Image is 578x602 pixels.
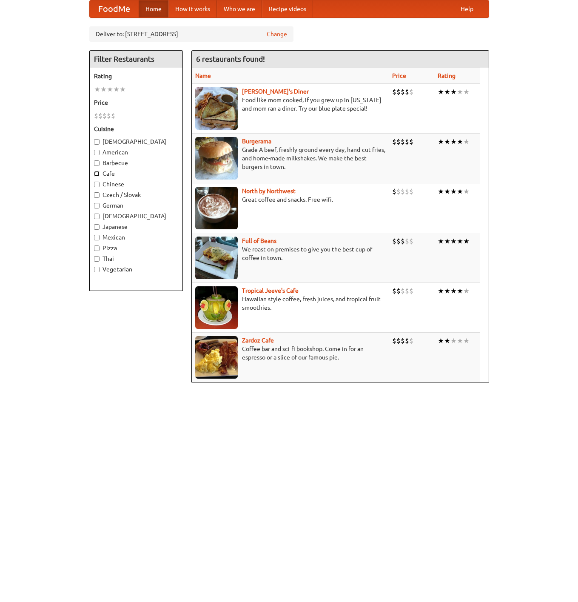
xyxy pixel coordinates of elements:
[195,295,385,312] p: Hawaiian style coffee, fresh juices, and tropical fruit smoothies.
[438,336,444,345] li: ★
[195,195,385,204] p: Great coffee and snacks. Free wifi.
[392,72,406,79] a: Price
[409,187,413,196] li: $
[405,286,409,296] li: $
[89,26,293,42] div: Deliver to: [STREET_ADDRESS]
[438,137,444,146] li: ★
[94,148,178,157] label: American
[94,159,178,167] label: Barbecue
[94,214,100,219] input: [DEMOGRAPHIC_DATA]
[139,0,168,17] a: Home
[463,87,470,97] li: ★
[242,138,271,145] a: Burgerama
[405,137,409,146] li: $
[195,137,238,180] img: burgerama.jpg
[450,87,457,97] li: ★
[90,51,182,68] h4: Filter Restaurants
[103,111,107,120] li: $
[444,137,450,146] li: ★
[262,0,313,17] a: Recipe videos
[195,237,238,279] img: beans.jpg
[396,187,401,196] li: $
[450,286,457,296] li: ★
[463,237,470,246] li: ★
[242,237,276,244] b: Full of Beans
[94,85,100,94] li: ★
[113,85,120,94] li: ★
[196,55,265,63] ng-pluralize: 6 restaurants found!
[217,0,262,17] a: Who we are
[98,111,103,120] li: $
[168,0,217,17] a: How it works
[94,224,100,230] input: Japanese
[94,191,178,199] label: Czech / Slovak
[396,137,401,146] li: $
[450,336,457,345] li: ★
[94,137,178,146] label: [DEMOGRAPHIC_DATA]
[107,111,111,120] li: $
[457,187,463,196] li: ★
[94,212,178,220] label: [DEMOGRAPHIC_DATA]
[111,111,115,120] li: $
[438,72,456,79] a: Rating
[195,96,385,113] p: Food like mom cooked, if you grew up in [US_STATE] and mom ran a diner. Try our blue plate special!
[396,237,401,246] li: $
[401,237,405,246] li: $
[94,160,100,166] input: Barbecue
[392,336,396,345] li: $
[409,336,413,345] li: $
[94,245,100,251] input: Pizza
[409,137,413,146] li: $
[438,286,444,296] li: ★
[100,85,107,94] li: ★
[242,287,299,294] b: Tropical Jeeve's Cafe
[94,98,178,107] h5: Price
[450,237,457,246] li: ★
[94,254,178,263] label: Thai
[94,267,100,272] input: Vegetarian
[195,286,238,329] img: jeeves.jpg
[94,223,178,231] label: Japanese
[463,336,470,345] li: ★
[94,72,178,80] h5: Rating
[405,187,409,196] li: $
[94,150,100,155] input: American
[267,30,287,38] a: Change
[392,87,396,97] li: $
[444,336,450,345] li: ★
[195,87,238,130] img: sallys.jpg
[195,245,385,262] p: We roast on premises to give you the best cup of coffee in town.
[94,111,98,120] li: $
[94,192,100,198] input: Czech / Slovak
[94,125,178,133] h5: Cuisine
[463,187,470,196] li: ★
[392,286,396,296] li: $
[401,286,405,296] li: $
[438,87,444,97] li: ★
[450,187,457,196] li: ★
[242,188,296,194] b: North by Northwest
[401,336,405,345] li: $
[405,336,409,345] li: $
[242,88,309,95] b: [PERSON_NAME]'s Diner
[94,139,100,145] input: [DEMOGRAPHIC_DATA]
[457,336,463,345] li: ★
[463,286,470,296] li: ★
[195,146,385,171] p: Grade A beef, freshly ground every day, hand-cut fries, and home-made milkshakes. We make the bes...
[107,85,113,94] li: ★
[438,237,444,246] li: ★
[94,233,178,242] label: Mexican
[94,256,100,262] input: Thai
[396,286,401,296] li: $
[401,137,405,146] li: $
[401,187,405,196] li: $
[94,244,178,252] label: Pizza
[242,337,274,344] a: Zardoz Cafe
[444,87,450,97] li: ★
[444,187,450,196] li: ★
[457,87,463,97] li: ★
[392,187,396,196] li: $
[392,237,396,246] li: $
[195,345,385,362] p: Coffee bar and sci-fi bookshop. Come in for an espresso or a slice of our famous pie.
